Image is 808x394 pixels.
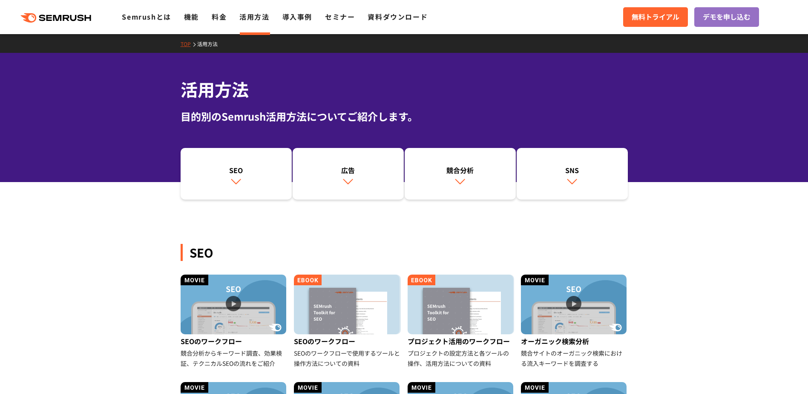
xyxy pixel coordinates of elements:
[181,334,288,348] div: SEOのワークフロー
[184,12,199,22] a: 機能
[368,12,428,22] a: 資料ダウンロード
[294,334,401,348] div: SEOのワークフロー
[181,148,292,200] a: SEO
[408,275,515,368] a: プロジェクト活用のワークフロー プロジェクトの設定方法と各ツールの操作、活用方法についての資料
[181,348,288,368] div: 競合分析からキーワード調査、効果検証、テクニカルSEOの流れをご紹介
[181,275,288,368] a: SEOのワークフロー 競合分析からキーワード調査、効果検証、テクニカルSEOの流れをご紹介
[181,77,628,102] h1: 活用方法
[703,12,750,23] span: デモを申し込む
[239,12,269,22] a: 活用方法
[293,148,404,200] a: 広告
[185,165,288,175] div: SEO
[212,12,227,22] a: 料金
[623,7,688,27] a: 無料トライアル
[517,148,628,200] a: SNS
[282,12,312,22] a: 導入事例
[197,40,224,47] a: 活用方法
[408,334,515,348] div: プロジェクト活用のワークフロー
[521,334,628,348] div: オーガニック検索分析
[521,165,624,175] div: SNS
[181,244,628,261] div: SEO
[408,348,515,368] div: プロジェクトの設定方法と各ツールの操作、活用方法についての資料
[405,148,516,200] a: 競合分析
[181,109,628,124] div: 目的別のSemrush活用方法についてご紹介します。
[632,12,679,23] span: 無料トライアル
[325,12,355,22] a: セミナー
[409,165,512,175] div: 競合分析
[521,348,628,368] div: 競合サイトのオーガニック検索における流入キーワードを調査する
[694,7,759,27] a: デモを申し込む
[294,275,401,368] a: SEOのワークフロー SEOのワークフローで使用するツールと操作方法についての資料
[297,165,400,175] div: 広告
[521,275,628,368] a: オーガニック検索分析 競合サイトのオーガニック検索における流入キーワードを調査する
[122,12,171,22] a: Semrushとは
[294,348,401,368] div: SEOのワークフローで使用するツールと操作方法についての資料
[181,40,197,47] a: TOP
